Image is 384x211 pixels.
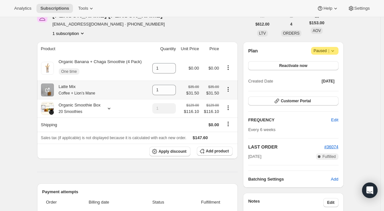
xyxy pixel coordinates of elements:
span: Customer Portal [281,98,311,104]
span: Status [128,199,189,205]
span: Billing date [74,199,124,205]
span: Every 6 weeks [248,127,276,132]
img: product img [41,62,54,75]
button: Subscriptions [36,4,73,13]
h3: Notes [248,198,323,207]
button: Analytics [10,4,35,13]
button: Add product [197,147,233,156]
span: $612.00 [256,22,269,27]
span: [EMAIL_ADDRESS][DOMAIN_NAME] · [PHONE_NUMBER] [53,21,170,28]
button: Apply discount [149,147,190,156]
span: Fulfilled [322,154,336,159]
button: 4 [286,20,296,29]
span: LTV [259,31,266,36]
span: One time [61,69,77,74]
img: product img [41,83,54,96]
span: $0.00 [188,66,199,71]
div: Latte Mix [54,83,95,96]
span: $116.10 [184,108,199,115]
button: Product actions [223,64,233,71]
small: $35.00 [188,85,199,89]
span: Settings [354,6,370,11]
button: Customer Portal [248,96,338,105]
span: 4 [290,22,292,27]
h2: Payment attempts [42,189,233,195]
h2: LAST ORDER [248,144,324,150]
small: $129.00 [187,103,199,107]
div: Organic Banana + Chaga Smoothie (4 Pack) [54,59,142,78]
button: Reactivate now [248,61,338,70]
button: Product actions [223,86,233,93]
span: [DATE] [322,79,335,84]
span: Apply discount [158,149,187,154]
span: Kristin Sullivan [37,12,47,22]
span: Add [331,176,338,183]
button: $612.00 [252,20,273,29]
h6: Batching Settings [248,176,331,183]
span: Subscriptions [40,6,69,11]
span: ORDERS [283,31,299,36]
small: Coffee + Lion’s Mane [59,91,95,95]
button: [DATE] [318,77,339,86]
th: Product [37,42,149,56]
button: Product actions [53,30,86,37]
button: Edit [323,198,339,207]
small: 20 Smoothies [59,109,82,114]
th: Quantity [149,42,178,56]
th: Order [42,195,72,209]
button: Edit [327,115,342,125]
span: $116.10 [203,108,219,115]
span: $31.50 [203,90,219,96]
button: Settings [344,4,374,13]
small: $35.00 [208,85,219,89]
span: Created Date [248,78,273,84]
span: Add product [206,149,229,154]
button: Shipping actions [223,120,233,128]
span: Edit [327,200,335,205]
span: [DATE] [248,153,261,160]
span: $0.00 [208,66,219,71]
th: Price [201,42,221,56]
div: Organic Smoothie Box [54,102,101,115]
small: $129.00 [207,103,219,107]
a: #36074 [324,144,338,149]
th: Shipping [37,117,149,132]
th: Unit Price [178,42,201,56]
img: product img [41,102,54,115]
button: Add [327,174,342,184]
span: AOV [313,28,321,33]
span: Tools [78,6,88,11]
span: Analytics [14,6,31,11]
button: Help [313,4,342,13]
h2: FREQUENCY [248,117,331,123]
div: [PERSON_NAME] [PERSON_NAME] [53,12,170,18]
button: #36074 [324,144,338,150]
div: Open Intercom Messenger [362,183,378,198]
span: Help [323,6,332,11]
span: Paused [314,48,336,54]
span: $31.50 [186,90,199,96]
span: Reactivate now [279,63,307,68]
h2: Plan [248,48,258,54]
span: Fulfillment [192,199,229,205]
span: Edit [331,117,338,123]
span: $0.00 [208,122,219,127]
span: Sales tax (if applicable) is not displayed because it is calculated with each new order. [41,136,187,140]
span: $153.00 [309,20,324,26]
button: Tools [74,4,98,13]
span: $147.60 [193,135,208,140]
button: Product actions [223,104,233,111]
